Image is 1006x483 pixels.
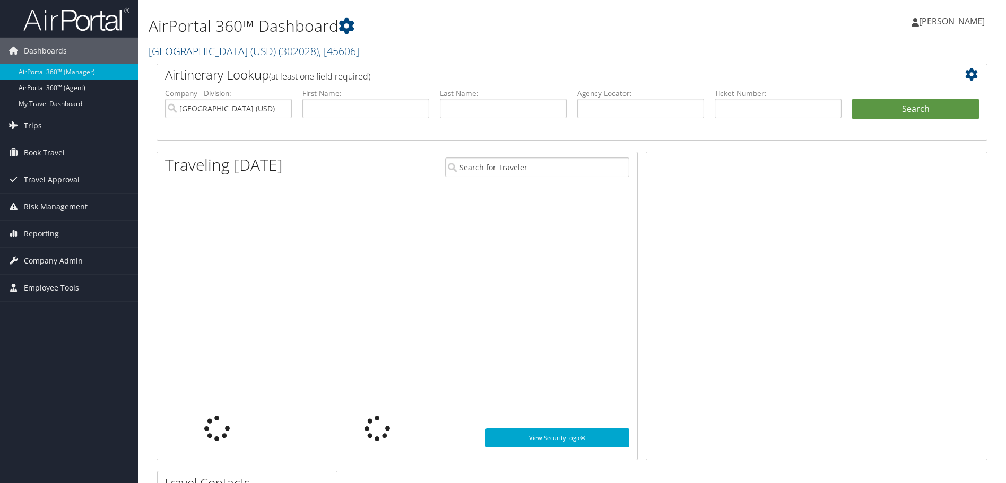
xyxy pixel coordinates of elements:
a: [GEOGRAPHIC_DATA] (USD) [149,44,359,58]
h1: AirPortal 360™ Dashboard [149,15,713,37]
span: ( 302028 ) [279,44,319,58]
span: Reporting [24,221,59,247]
img: airportal-logo.png [23,7,129,32]
span: [PERSON_NAME] [919,15,985,27]
label: Company - Division: [165,88,292,99]
h1: Traveling [DATE] [165,154,283,176]
input: Search for Traveler [445,157,629,177]
span: Employee Tools [24,275,79,301]
label: First Name: [302,88,429,99]
h2: Airtinerary Lookup [165,66,910,84]
span: Dashboards [24,38,67,64]
span: (at least one field required) [269,71,370,82]
span: , [ 45606 ] [319,44,359,58]
span: Trips [24,112,42,139]
span: Risk Management [24,194,88,220]
label: Last Name: [440,88,567,99]
span: Travel Approval [24,166,80,193]
span: Book Travel [24,139,65,166]
a: View SecurityLogic® [485,428,630,447]
span: Company Admin [24,248,83,274]
label: Ticket Number: [715,88,842,99]
a: [PERSON_NAME] [912,5,995,37]
label: Agency Locator: [577,88,704,99]
button: Search [852,99,979,120]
